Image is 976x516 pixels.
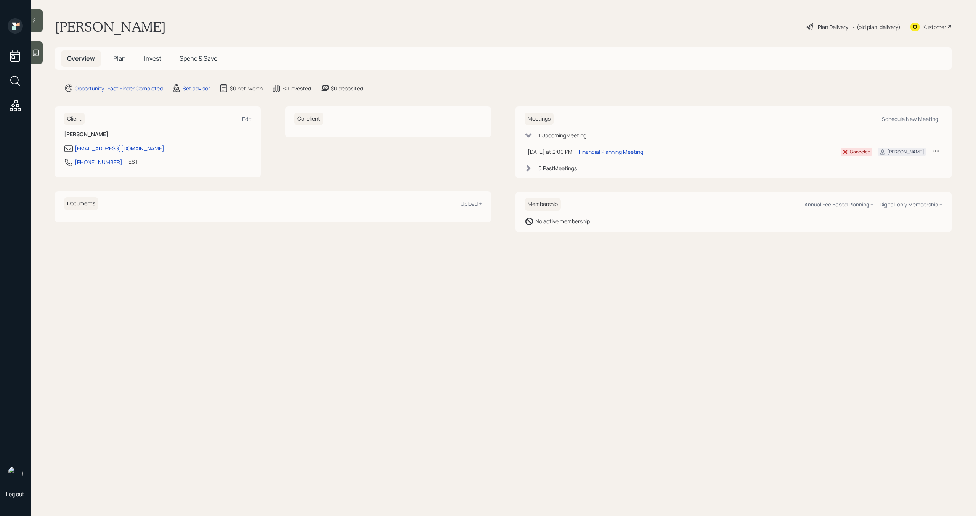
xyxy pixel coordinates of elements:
div: Schedule New Meeting + [882,115,942,123]
div: Set advisor [183,84,210,92]
div: $0 invested [283,84,311,92]
div: Canceled [850,148,870,155]
div: [EMAIL_ADDRESS][DOMAIN_NAME] [75,144,164,152]
h6: [PERSON_NAME] [64,131,252,138]
div: [DATE] at 2:00 PM [528,148,573,156]
div: Opportunity · Fact Finder Completed [75,84,163,92]
div: Kustomer [923,23,946,31]
div: Plan Delivery [818,23,848,31]
div: EST [128,158,138,166]
h6: Co-client [294,113,323,125]
h6: Meetings [525,113,554,125]
div: Upload + [461,200,482,207]
span: Spend & Save [180,54,217,63]
img: michael-russo-headshot.png [8,466,23,481]
div: [PERSON_NAME] [887,148,924,155]
div: No active membership [535,217,590,225]
h6: Membership [525,198,561,211]
span: Plan [113,54,126,63]
div: Log out [6,490,24,498]
h1: [PERSON_NAME] [55,18,166,35]
div: Edit [242,115,252,123]
div: • (old plan-delivery) [852,23,901,31]
div: [PHONE_NUMBER] [75,158,122,166]
div: $0 net-worth [230,84,263,92]
div: Annual Fee Based Planning + [804,201,873,208]
div: 0 Past Meeting s [538,164,577,172]
span: Overview [67,54,95,63]
div: $0 deposited [331,84,363,92]
span: Invest [144,54,161,63]
h6: Client [64,113,85,125]
h6: Documents [64,197,98,210]
div: 1 Upcoming Meeting [538,131,586,139]
div: Financial Planning Meeting [579,148,643,156]
div: Digital-only Membership + [880,201,942,208]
